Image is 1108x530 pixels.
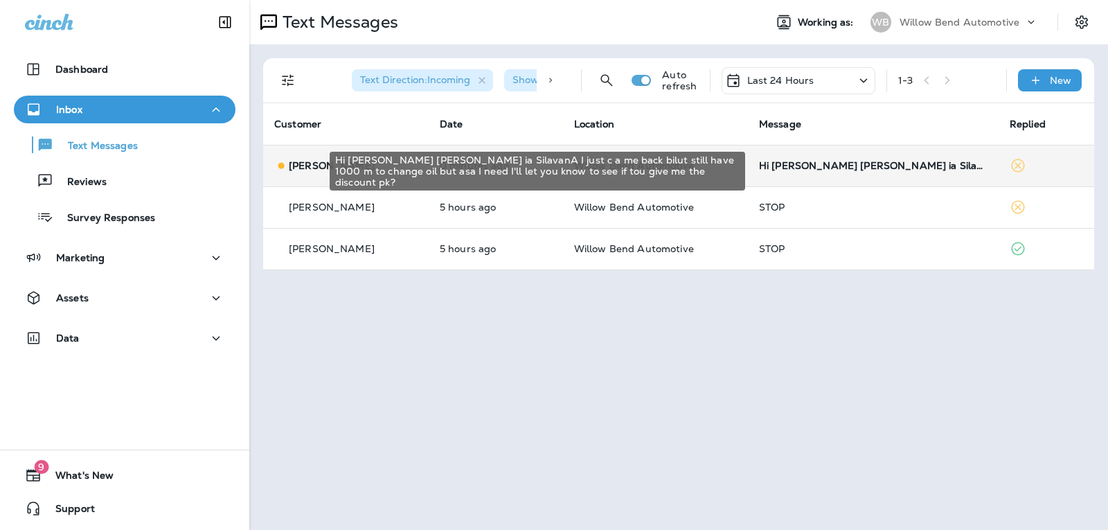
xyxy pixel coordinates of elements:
[277,12,398,33] p: Text Messages
[289,202,375,213] p: [PERSON_NAME]
[14,166,235,195] button: Reviews
[759,160,988,171] div: Hi CHeri thos ia SilavanA I just c a me back bilut still have 1000 m to change oil but asa I need...
[574,201,694,213] span: Willow Bend Automotive
[53,212,155,225] p: Survey Responses
[759,243,988,254] div: STOP
[56,104,82,115] p: Inbox
[14,202,235,231] button: Survey Responses
[1010,118,1046,130] span: Replied
[898,75,913,86] div: 1 - 3
[14,96,235,123] button: Inbox
[14,324,235,352] button: Data
[440,118,463,130] span: Date
[206,8,244,36] button: Collapse Sidebar
[798,17,857,28] span: Working as:
[440,202,552,213] p: Sep 12, 2025 11:31 AM
[274,118,321,130] span: Customer
[14,130,235,159] button: Text Messages
[440,243,552,254] p: Sep 12, 2025 11:24 AM
[574,242,694,255] span: Willow Bend Automotive
[1050,75,1071,86] p: New
[14,495,235,522] button: Support
[900,17,1019,28] p: Willow Bend Automotive
[14,284,235,312] button: Assets
[662,69,698,91] p: Auto refresh
[289,243,375,254] p: [PERSON_NAME]
[360,73,470,86] span: Text Direction : Incoming
[593,67,620,94] button: Search Messages
[14,55,235,83] button: Dashboard
[330,152,745,191] div: Hi [PERSON_NAME] [PERSON_NAME] ia SilavanA I just c a me back bilut still have 1000 m to change o...
[42,503,95,520] span: Support
[274,67,302,94] button: Filters
[55,64,108,75] p: Dashboard
[352,69,493,91] div: Text Direction:Incoming
[574,118,614,130] span: Location
[56,252,105,263] p: Marketing
[759,202,988,213] div: STOP
[56,333,80,344] p: Data
[1069,10,1094,35] button: Settings
[870,12,891,33] div: WB
[289,160,375,171] p: [PERSON_NAME]
[42,470,114,486] span: What's New
[34,460,48,474] span: 9
[759,118,801,130] span: Message
[14,461,235,489] button: 9What's New
[54,140,138,153] p: Text Messages
[56,292,89,303] p: Assets
[14,244,235,272] button: Marketing
[512,73,679,86] span: Show Start/Stop/Unsubscribe : true
[504,69,702,91] div: Show Start/Stop/Unsubscribe:true
[747,75,814,86] p: Last 24 Hours
[53,176,107,189] p: Reviews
